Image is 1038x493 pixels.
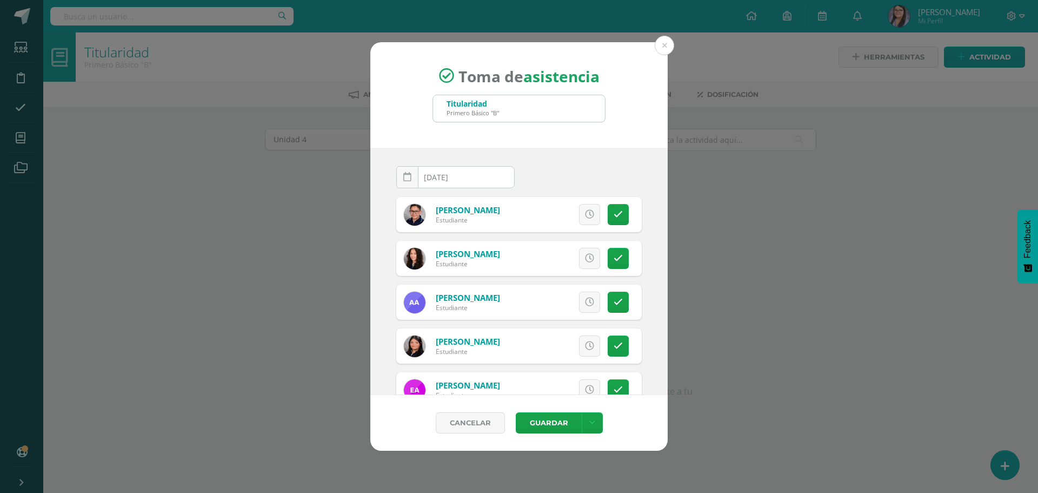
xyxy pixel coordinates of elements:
a: [PERSON_NAME] [436,205,500,215]
button: Guardar [516,412,582,433]
span: Toma de [458,65,600,86]
a: Cancelar [436,412,505,433]
div: Estudiante [436,347,500,356]
button: Close (Esc) [655,36,674,55]
div: Primero Básico "B" [447,109,499,117]
button: Feedback - Mostrar encuesta [1017,209,1038,283]
a: [PERSON_NAME] [436,336,500,347]
div: Titularidad [447,98,499,109]
div: Estudiante [436,259,500,268]
a: [PERSON_NAME] [436,248,500,259]
a: [PERSON_NAME] [436,292,500,303]
a: [PERSON_NAME] [436,380,500,391]
span: Feedback [1023,220,1033,258]
img: 9a7924b85fe78ea712737a03f1cf5f30.png [404,248,425,269]
input: Busca un grado o sección aquí... [433,95,605,122]
input: Fecha de Inasistencia [397,167,514,188]
div: Estudiante [436,303,500,312]
img: 08b755c529136c8023948f8a595a4ceb.png [404,204,425,226]
img: 58b010e9fc81a1572b535de61854cca6.png [404,336,425,357]
strong: asistencia [523,65,600,86]
div: Estudiante [436,391,500,400]
img: 1695a2a456e83053834f7cab66316ea7.png [404,379,425,401]
div: Estudiante [436,215,500,225]
img: e7d5292a420252269720009d10bc8604.png [404,292,425,313]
